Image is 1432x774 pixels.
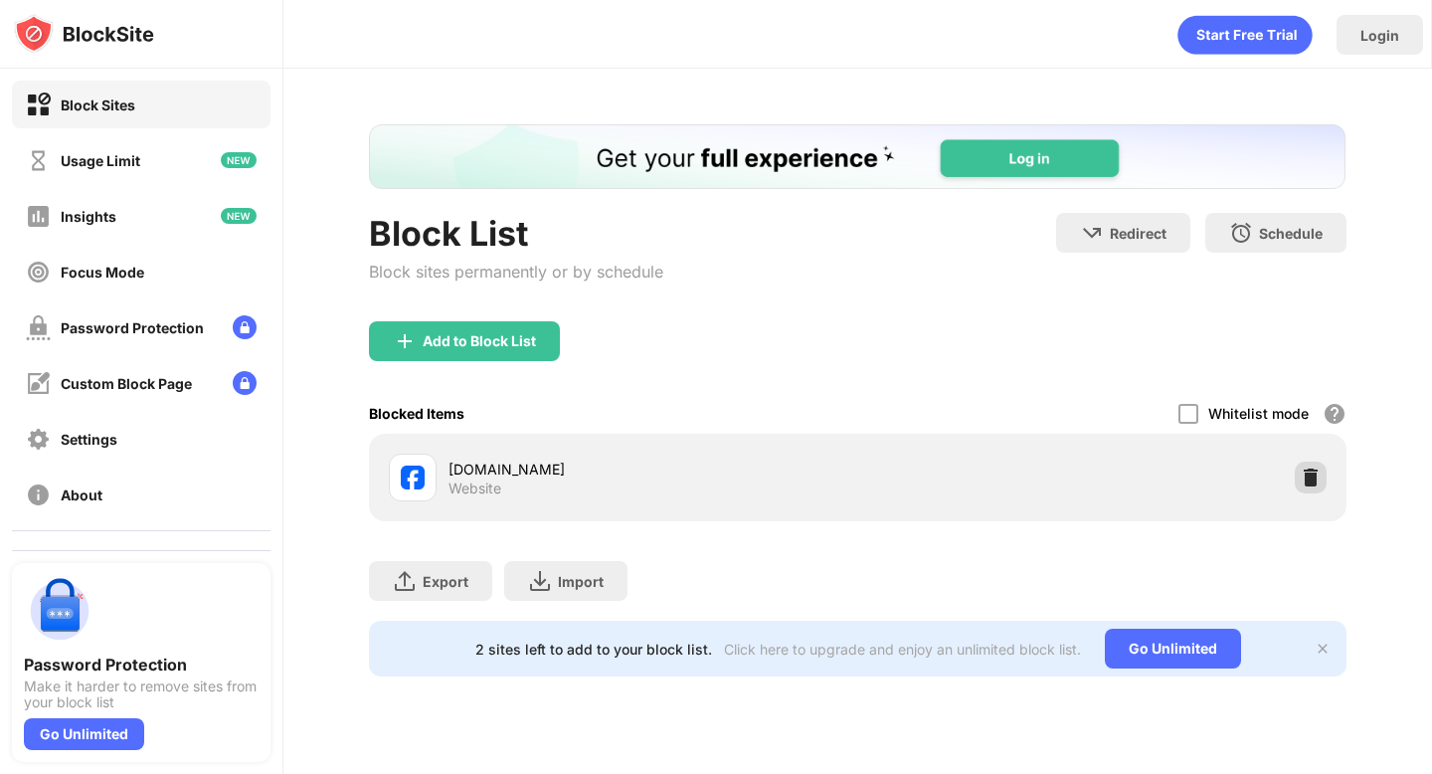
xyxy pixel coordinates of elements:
img: push-password-protection.svg [24,575,95,647]
div: Add to Block List [423,333,536,349]
img: new-icon.svg [221,208,257,224]
div: Insights [61,208,116,225]
div: Whitelist mode [1208,405,1309,422]
div: Login [1360,27,1399,44]
div: Import [558,573,604,590]
img: logo-blocksite.svg [14,14,154,54]
div: Settings [61,431,117,448]
div: Schedule [1259,225,1323,242]
img: lock-menu.svg [233,315,257,339]
img: settings-off.svg [26,427,51,452]
div: Blocked Items [369,405,464,422]
div: Custom Block Page [61,375,192,392]
img: insights-off.svg [26,204,51,229]
div: Go Unlimited [1105,629,1241,669]
div: Block Sites [61,97,135,113]
img: focus-off.svg [26,260,51,285]
div: Block sites permanently or by schedule [369,262,663,282]
div: Export [423,573,468,590]
div: Password Protection [24,655,259,675]
img: lock-menu.svg [233,371,257,395]
img: new-icon.svg [221,152,257,168]
div: Usage Limit [61,152,140,169]
img: customize-block-page-off.svg [26,371,51,396]
div: Website [448,480,501,497]
div: About [61,486,102,503]
img: x-button.svg [1315,641,1331,657]
div: [DOMAIN_NAME] [448,459,857,480]
div: Click here to upgrade and enjoy an unlimited block list. [724,641,1081,658]
iframe: Banner [369,124,1345,189]
img: password-protection-off.svg [26,315,51,340]
img: block-on.svg [26,93,51,117]
div: Block List [369,213,663,254]
img: favicons [401,466,425,489]
img: time-usage-off.svg [26,148,51,173]
div: Go Unlimited [24,718,144,750]
div: Focus Mode [61,264,144,281]
div: Password Protection [61,319,204,336]
img: about-off.svg [26,483,51,507]
div: Make it harder to remove sites from your block list [24,678,259,710]
div: 2 sites left to add to your block list. [475,641,712,658]
div: animation [1177,15,1313,55]
div: Redirect [1110,225,1166,242]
